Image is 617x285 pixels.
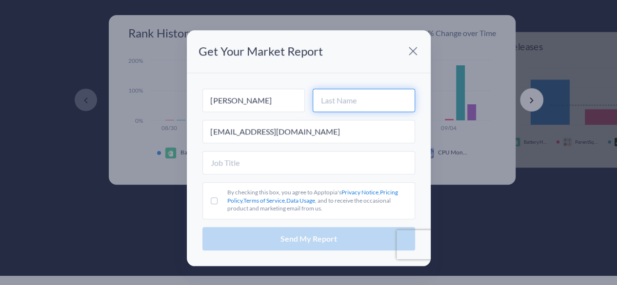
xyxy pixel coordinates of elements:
iframe: reCAPTCHA [397,230,521,259]
a: Data Usage [286,197,315,204]
input: Job Title [202,151,415,174]
input: Business Email [202,120,415,143]
a: Privacy Notice [341,189,378,196]
input: Last Name [313,89,415,112]
p: Get Your Market Report [199,45,323,57]
a: Terms of Service [243,197,285,204]
a: Pricing Policy [227,189,398,204]
span: By checking this box, you agree to Apptopia's , , , , and to receive the occasional product and m... [227,189,398,212]
input: By checking this box, you agree to Apptopia'sPrivacy Notice,Pricing Policy,Terms of Service,Data ... [211,197,218,204]
input: First Name [202,89,305,112]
